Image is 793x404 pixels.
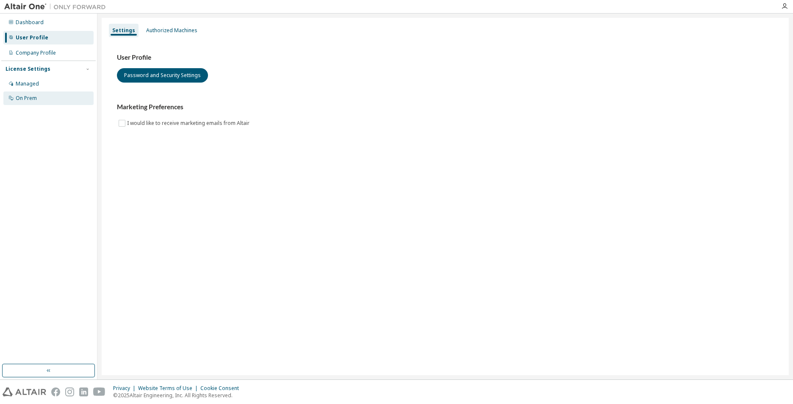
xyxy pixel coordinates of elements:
h3: Marketing Preferences [117,103,774,111]
div: User Profile [16,34,48,41]
img: youtube.svg [93,387,105,396]
div: Dashboard [16,19,44,26]
img: altair_logo.svg [3,387,46,396]
img: Altair One [4,3,110,11]
img: facebook.svg [51,387,60,396]
div: On Prem [16,95,37,102]
img: instagram.svg [65,387,74,396]
p: © 2025 Altair Engineering, Inc. All Rights Reserved. [113,392,244,399]
div: Company Profile [16,50,56,56]
div: Cookie Consent [200,385,244,392]
div: Privacy [113,385,138,392]
div: License Settings [6,66,50,72]
button: Password and Security Settings [117,68,208,83]
div: Managed [16,80,39,87]
div: Website Terms of Use [138,385,200,392]
img: linkedin.svg [79,387,88,396]
div: Authorized Machines [146,27,197,34]
div: Settings [112,27,135,34]
label: I would like to receive marketing emails from Altair [127,118,251,128]
h3: User Profile [117,53,774,62]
